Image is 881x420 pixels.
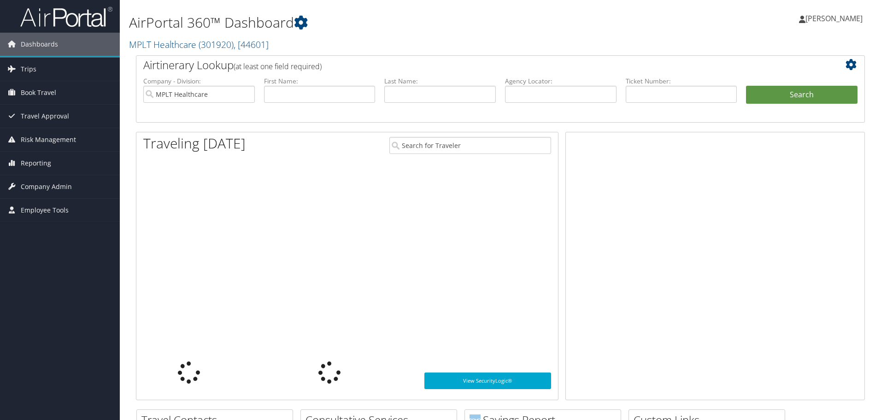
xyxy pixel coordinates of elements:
[384,77,496,86] label: Last Name:
[264,77,376,86] label: First Name:
[805,13,863,24] span: [PERSON_NAME]
[21,105,69,128] span: Travel Approval
[21,33,58,56] span: Dashboards
[129,13,624,32] h1: AirPortal 360™ Dashboard
[21,58,36,81] span: Trips
[21,128,76,151] span: Risk Management
[21,175,72,198] span: Company Admin
[21,199,69,222] span: Employee Tools
[21,152,51,175] span: Reporting
[143,134,246,153] h1: Traveling [DATE]
[389,137,551,154] input: Search for Traveler
[234,38,269,51] span: , [ 44601 ]
[626,77,737,86] label: Ticket Number:
[129,38,269,51] a: MPLT Healthcare
[234,61,322,71] span: (at least one field required)
[21,81,56,104] span: Book Travel
[424,373,551,389] a: View SecurityLogic®
[143,77,255,86] label: Company - Division:
[143,57,797,73] h2: Airtinerary Lookup
[20,6,112,28] img: airportal-logo.png
[199,38,234,51] span: ( 301920 )
[746,86,858,104] button: Search
[505,77,617,86] label: Agency Locator:
[799,5,872,32] a: [PERSON_NAME]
